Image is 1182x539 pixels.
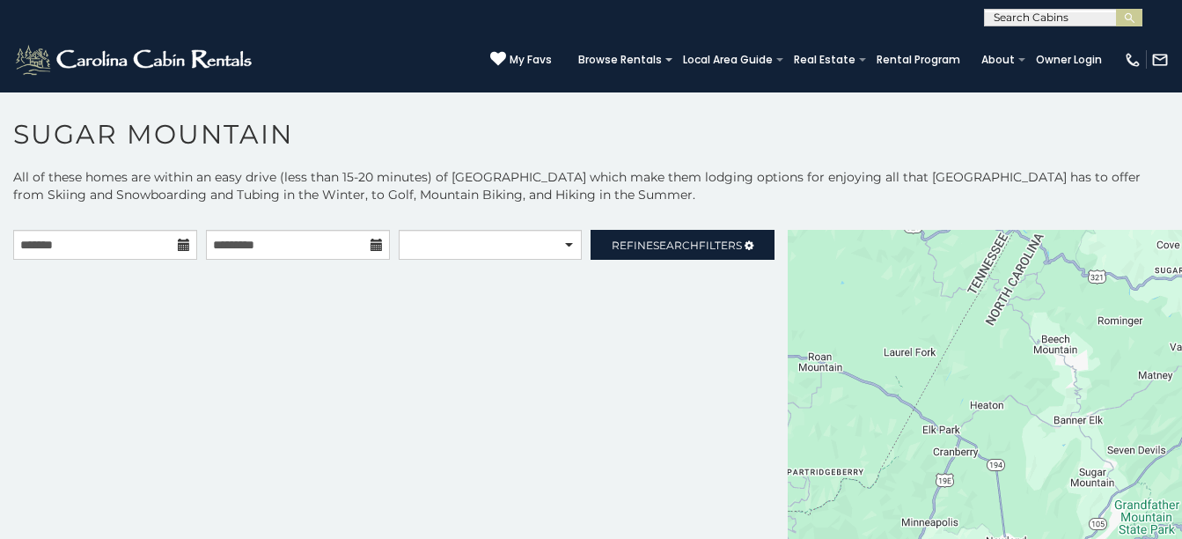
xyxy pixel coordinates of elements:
[674,48,782,72] a: Local Area Guide
[490,51,552,69] a: My Favs
[1027,48,1111,72] a: Owner Login
[13,42,257,78] img: White-1-2.png
[785,48,864,72] a: Real Estate
[1124,51,1142,69] img: phone-regular-white.png
[569,48,671,72] a: Browse Rentals
[973,48,1024,72] a: About
[612,239,742,252] span: Refine Filters
[510,52,552,68] span: My Favs
[868,48,969,72] a: Rental Program
[591,230,775,260] a: RefineSearchFilters
[653,239,699,252] span: Search
[1151,51,1169,69] img: mail-regular-white.png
